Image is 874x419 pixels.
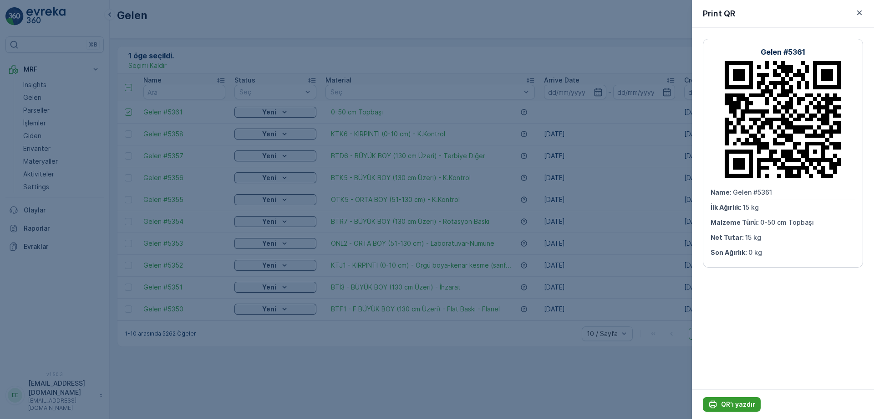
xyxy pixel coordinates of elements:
p: Print QR [703,7,735,20]
span: 15 kg [743,203,759,211]
span: Malzeme Türü : [711,218,760,226]
span: 0-50 cm Topbaşı [760,218,814,226]
span: Name : [711,188,733,196]
span: Son Ağırlık : [711,248,748,256]
p: QR'ı yazdır [721,400,755,409]
span: Net Tutar : [711,233,745,241]
p: Gelen #5361 [761,47,805,57]
button: QR'ı yazdır [703,397,761,412]
span: İlk Ağırlık : [711,203,743,211]
span: 15 kg [745,233,761,241]
span: Gelen #5361 [733,188,772,196]
span: 0 kg [748,248,762,256]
